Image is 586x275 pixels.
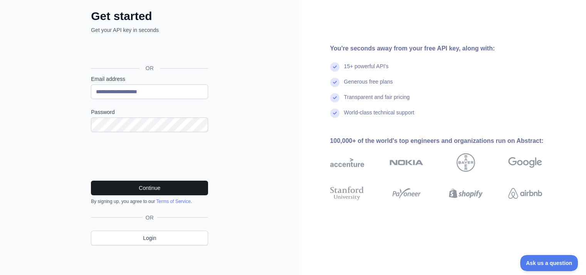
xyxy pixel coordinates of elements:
[91,141,208,171] iframe: reCAPTCHA
[344,78,393,93] div: Generous free plans
[457,153,475,172] img: bayer
[344,62,389,78] div: 15+ powerful API's
[91,9,208,23] h2: Get started
[91,75,208,83] label: Email address
[330,44,567,53] div: You're seconds away from your free API key, along with:
[87,42,210,59] iframe: Google کے ساتھ سائن ان کریں بٹن
[330,136,567,146] div: 100,000+ of the world's top engineers and organizations run on Abstract:
[508,153,542,172] img: google
[330,78,339,87] img: check mark
[91,181,208,195] button: Continue
[390,153,423,172] img: nokia
[520,255,578,271] iframe: Toggle Customer Support
[143,214,157,221] span: OR
[390,185,423,202] img: payoneer
[139,64,160,72] span: OR
[330,153,364,172] img: accenture
[330,185,364,202] img: stanford university
[91,231,208,245] a: Login
[449,185,483,202] img: shopify
[91,26,208,34] p: Get your API key in seconds
[330,109,339,118] img: check mark
[156,199,190,204] a: Terms of Service
[330,93,339,102] img: check mark
[344,93,410,109] div: Transparent and fair pricing
[508,185,542,202] img: airbnb
[330,62,339,72] img: check mark
[344,109,415,124] div: World-class technical support
[91,198,208,205] div: By signing up, you agree to our .
[91,108,208,116] label: Password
